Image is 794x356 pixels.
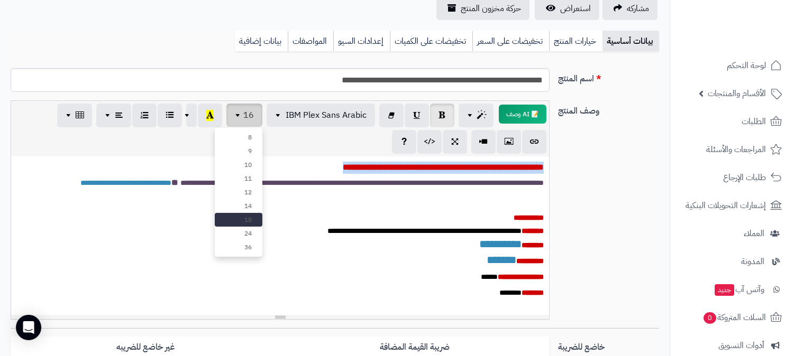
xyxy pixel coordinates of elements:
[390,31,472,52] a: تخفيضات على الكميات
[686,198,766,213] span: إشعارات التحويلات البنكية
[235,31,288,52] a: بيانات إضافية
[215,213,262,227] a: 18
[703,312,717,324] span: 0
[708,86,766,101] span: الأقسام والمنتجات
[215,240,262,254] a: 36
[267,104,375,127] button: IBM Plex Sans Arabic
[215,199,262,213] a: 14
[677,137,788,162] a: المراجعات والأسئلة
[715,284,734,296] span: جديد
[677,221,788,246] a: العملاء
[722,8,784,30] img: logo-2.png
[677,249,788,274] a: المدونة
[627,2,649,15] span: مشاركه
[706,142,766,157] span: المراجعات والأسئلة
[677,193,788,218] a: إشعارات التحويلات البنكية
[215,130,262,144] a: 8
[677,165,788,190] a: طلبات الإرجاع
[677,109,788,134] a: الطلبات
[718,338,764,353] span: أدوات التسويق
[215,158,262,172] a: 10
[554,100,663,117] label: وصف المنتج
[16,315,41,340] div: Open Intercom Messenger
[499,105,546,124] button: 📝 AI وصف
[723,170,766,185] span: طلبات الإرجاع
[286,109,367,121] span: IBM Plex Sans Arabic
[742,114,766,129] span: الطلبات
[288,31,333,52] a: المواصفات
[603,31,659,52] a: بيانات أساسية
[226,104,262,127] button: 16
[714,282,764,297] span: وآتس آب
[727,58,766,73] span: لوحة التحكم
[461,2,521,15] span: حركة مخزون المنتج
[472,31,549,52] a: تخفيضات على السعر
[677,305,788,330] a: السلات المتروكة0
[702,310,766,325] span: السلات المتروكة
[560,2,591,15] span: استعراض
[215,172,262,185] a: 11
[333,31,390,52] a: إعدادات السيو
[744,226,764,241] span: العملاء
[741,254,764,269] span: المدونة
[554,68,663,85] label: اسم المنتج
[554,336,663,353] label: خاضع للضريبة
[677,277,788,302] a: وآتس آبجديد
[215,144,262,158] a: 9
[677,53,788,78] a: لوحة التحكم
[215,227,262,240] a: 24
[549,31,603,52] a: خيارات المنتج
[215,185,262,199] a: 12
[243,109,254,121] span: 16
